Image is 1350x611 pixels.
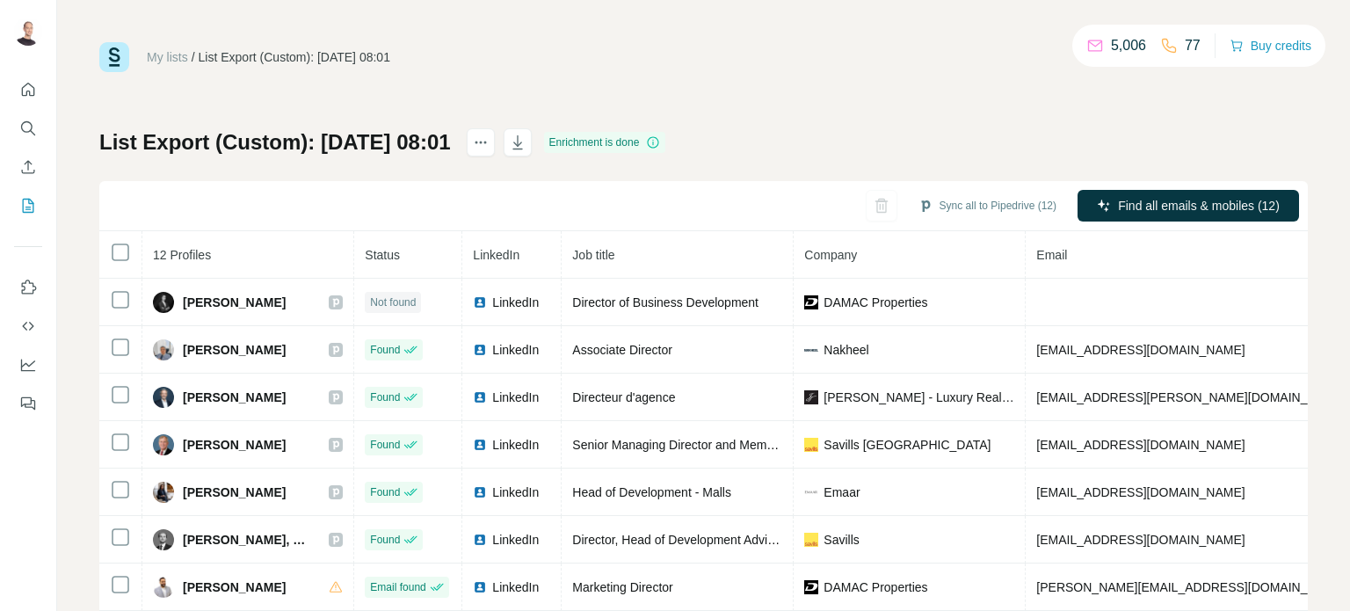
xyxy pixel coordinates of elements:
button: Quick start [14,74,42,105]
span: Directeur d'agence [572,390,675,404]
button: Sync all to Pipedrive (12) [906,193,1069,219]
span: Director, Head of Development Advisory - Global Residential Development [572,533,977,547]
img: Avatar [153,529,174,550]
span: [PERSON_NAME], MRICS [183,531,311,549]
span: [EMAIL_ADDRESS][PERSON_NAME][DOMAIN_NAME] [1036,390,1346,404]
span: Email [1036,248,1067,262]
span: [PERSON_NAME][EMAIL_ADDRESS][DOMAIN_NAME] [1036,580,1346,594]
img: company-logo [804,485,818,499]
img: LinkedIn logo [473,438,487,452]
button: Use Surfe on LinkedIn [14,272,42,303]
span: LinkedIn [492,389,539,406]
span: LinkedIn [492,436,539,454]
img: Surfe Logo [99,42,129,72]
img: Avatar [153,387,174,408]
span: [EMAIL_ADDRESS][DOMAIN_NAME] [1036,343,1245,357]
span: LinkedIn [492,341,539,359]
div: List Export (Custom): [DATE] 08:01 [199,48,390,66]
span: Nakheel [824,341,868,359]
span: Found [370,342,400,358]
span: Found [370,532,400,548]
img: LinkedIn logo [473,485,487,499]
img: company-logo [804,580,818,594]
div: Enrichment is done [544,132,666,153]
img: Avatar [153,292,174,313]
button: Search [14,113,42,144]
span: Savills [824,531,859,549]
span: [EMAIL_ADDRESS][DOMAIN_NAME] [1036,533,1245,547]
span: Company [804,248,857,262]
img: LinkedIn logo [473,390,487,404]
span: Not found [370,295,416,310]
img: Avatar [153,339,174,360]
span: Marketing Director [572,580,672,594]
span: 12 Profiles [153,248,211,262]
span: [PERSON_NAME] [183,389,286,406]
button: Buy credits [1230,33,1311,58]
span: Find all emails & mobiles (12) [1118,197,1280,215]
p: 77 [1185,35,1201,56]
span: Head of Development - Malls [572,485,731,499]
img: company-logo [804,343,818,357]
button: Dashboard [14,349,42,381]
button: Feedback [14,388,42,419]
a: My lists [147,50,188,64]
img: LinkedIn logo [473,295,487,309]
span: Status [365,248,400,262]
span: [EMAIL_ADDRESS][DOMAIN_NAME] [1036,485,1245,499]
img: LinkedIn logo [473,580,487,594]
span: DAMAC Properties [824,578,927,596]
span: LinkedIn [492,294,539,311]
span: Found [370,484,400,500]
span: LinkedIn [492,578,539,596]
span: [PERSON_NAME] [183,436,286,454]
span: Savills [GEOGRAPHIC_DATA] [824,436,991,454]
span: Senior Managing Director and Member of Savills [GEOGRAPHIC_DATA] BOD [572,438,998,452]
span: Email found [370,579,425,595]
span: [PERSON_NAME] [183,294,286,311]
span: LinkedIn [492,484,539,501]
button: Find all emails & mobiles (12) [1078,190,1299,222]
img: company-logo [804,390,818,404]
button: actions [467,128,495,156]
span: [EMAIL_ADDRESS][DOMAIN_NAME] [1036,438,1245,452]
img: company-logo [804,438,818,452]
img: Avatar [153,482,174,503]
img: LinkedIn logo [473,533,487,547]
button: Enrich CSV [14,151,42,183]
span: LinkedIn [473,248,519,262]
p: 5,006 [1111,35,1146,56]
li: / [192,48,195,66]
img: Avatar [153,434,174,455]
span: [PERSON_NAME] [183,484,286,501]
button: My lists [14,190,42,222]
button: Use Surfe API [14,310,42,342]
h1: List Export (Custom): [DATE] 08:01 [99,128,451,156]
span: Director of Business Development [572,295,758,309]
span: Associate Director [572,343,672,357]
span: Emaar [824,484,860,501]
iframe: Intercom live chat [1290,551,1332,593]
span: Found [370,437,400,453]
img: company-logo [804,295,818,309]
span: Found [370,389,400,405]
img: company-logo [804,533,818,547]
img: LinkedIn logo [473,343,487,357]
img: Avatar [153,577,174,598]
span: [PERSON_NAME] [183,341,286,359]
span: [PERSON_NAME] [183,578,286,596]
span: Job title [572,248,614,262]
span: LinkedIn [492,531,539,549]
img: Avatar [14,18,42,46]
span: [PERSON_NAME] - Luxury Real Estate [824,389,1014,406]
span: DAMAC Properties [824,294,927,311]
